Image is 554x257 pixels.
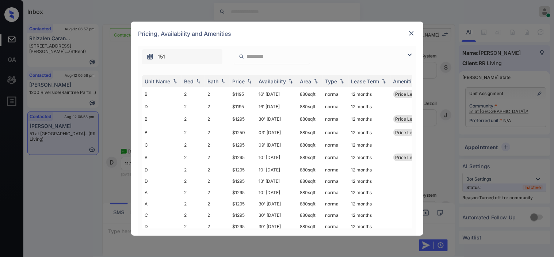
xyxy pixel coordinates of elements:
td: 2 [205,87,230,101]
td: 2 [205,101,230,112]
td: $1295 [230,151,256,164]
span: Price Leader [396,155,422,160]
td: 2 [182,139,205,151]
td: 2 [182,87,205,101]
td: 12 months [348,151,390,164]
td: 12 months [348,187,390,198]
td: $1295 [230,112,256,126]
td: 13' [DATE] [256,175,297,187]
div: Area [300,78,312,84]
td: 2 [205,221,230,232]
td: $1195 [230,87,256,101]
td: 2 [182,175,205,187]
td: 16' [DATE] [256,101,297,112]
td: 880 sqft [297,209,322,221]
span: Price Leader [396,130,422,135]
td: 2 [205,112,230,126]
td: 880 sqft [297,187,322,198]
td: 2 [182,209,205,221]
img: sorting [219,79,227,84]
td: A [142,187,182,198]
div: Lease Term [351,78,379,84]
td: 2 [182,126,205,139]
td: B [142,112,182,126]
div: Bath [208,78,219,84]
td: 10' [DATE] [256,151,297,164]
td: $1295 [230,198,256,209]
td: $1250 [230,126,256,139]
td: 2 [205,139,230,151]
td: 880 sqft [297,164,322,175]
td: 2 [182,187,205,198]
td: C [142,209,182,221]
td: 2 [205,126,230,139]
td: 880 sqft [297,112,322,126]
img: close [408,30,415,37]
td: D [142,175,182,187]
td: 2 [205,198,230,209]
img: icon-zuma [146,53,154,60]
td: 880 sqft [297,221,322,232]
td: 30' [DATE] [256,198,297,209]
td: normal [322,175,348,187]
td: 12 months [348,101,390,112]
td: 09' [DATE] [256,139,297,151]
div: Amenities [393,78,418,84]
img: sorting [338,79,345,84]
td: 03' [DATE] [256,126,297,139]
td: 880 sqft [297,126,322,139]
td: 30' [DATE] [256,112,297,126]
span: Price Leader [396,91,422,97]
td: 2 [205,187,230,198]
td: B [142,87,182,101]
td: A [142,198,182,209]
td: 12 months [348,209,390,221]
img: sorting [287,79,294,84]
td: 880 sqft [297,101,322,112]
td: 2 [205,151,230,164]
img: icon-zuma [239,53,244,60]
div: Type [325,78,337,84]
div: Price [233,78,245,84]
td: normal [322,139,348,151]
td: 2 [182,164,205,175]
div: Pricing, Availability and Amenities [131,22,423,46]
td: normal [322,112,348,126]
td: normal [322,87,348,101]
td: $1295 [230,221,256,232]
td: normal [322,209,348,221]
img: sorting [195,79,202,84]
img: sorting [171,79,179,84]
td: 880 sqft [297,151,322,164]
img: sorting [380,79,387,84]
td: 2 [182,101,205,112]
td: 12 months [348,198,390,209]
td: normal [322,221,348,232]
td: normal [322,126,348,139]
td: $1295 [230,164,256,175]
td: normal [322,101,348,112]
td: D [142,101,182,112]
td: $1295 [230,175,256,187]
td: normal [322,151,348,164]
td: 2 [205,175,230,187]
td: 12 months [348,175,390,187]
td: 2 [182,198,205,209]
img: sorting [246,79,253,84]
div: Availability [259,78,286,84]
td: 12 months [348,221,390,232]
img: icon-zuma [405,50,414,59]
td: 10' [DATE] [256,187,297,198]
td: 2 [205,209,230,221]
td: $1295 [230,187,256,198]
td: C [142,139,182,151]
td: 10' [DATE] [256,164,297,175]
td: normal [322,164,348,175]
td: 880 sqft [297,175,322,187]
td: 12 months [348,126,390,139]
td: 880 sqft [297,198,322,209]
td: B [142,126,182,139]
td: 2 [182,221,205,232]
td: 12 months [348,112,390,126]
td: 30' [DATE] [256,221,297,232]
